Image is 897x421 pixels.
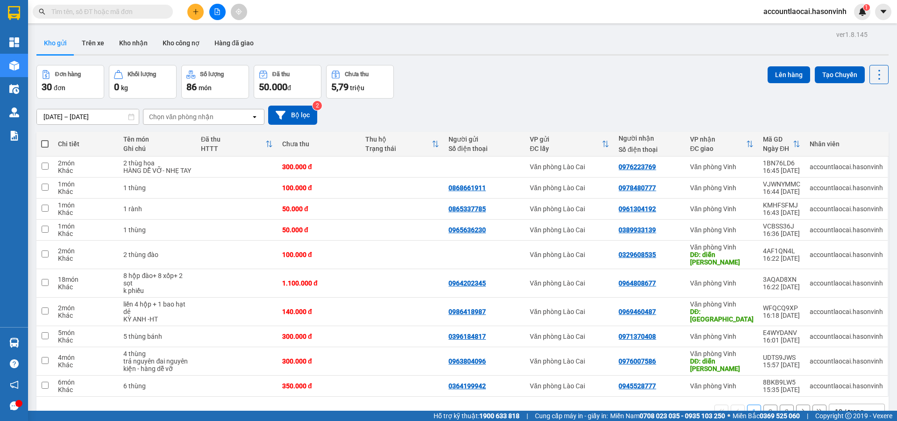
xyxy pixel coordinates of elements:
div: Ngày ĐH [763,145,793,152]
input: Tìm tên, số ĐT hoặc mã đơn [51,7,162,17]
span: file-add [214,8,221,15]
div: HTTT [201,145,265,152]
div: 2 món [58,304,114,312]
div: 2 thùng đào [123,251,192,258]
div: liền 4 hộp + 1 bao hạt dẻ [123,300,192,315]
div: Khác [58,188,114,195]
div: 0364199942 [448,382,486,390]
div: 0976007586 [619,357,656,365]
div: 3AQAD8XN [763,276,800,283]
div: Văn phòng Lào Cai [530,251,609,258]
div: Khác [58,336,114,344]
div: Trạng thái [365,145,432,152]
img: logo-vxr [8,6,20,20]
button: 2 [763,405,777,419]
img: icon-new-feature [858,7,867,16]
div: Số lượng [200,71,224,78]
div: Văn phòng Vinh [690,279,754,287]
span: notification [10,380,19,389]
div: 300.000 đ [282,357,356,365]
img: warehouse-icon [9,338,19,348]
div: Khác [58,283,114,291]
div: Văn phòng Vinh [690,300,754,308]
th: Toggle SortBy [685,132,758,157]
div: 0971370408 [619,333,656,340]
div: 50.000 đ [282,205,356,213]
div: 6 thùng [123,382,192,390]
div: Văn phòng Lào Cai [530,279,609,287]
div: Số điện thoại [448,145,520,152]
div: 18 món [58,276,114,283]
div: 300.000 đ [282,163,356,171]
div: Đã thu [201,136,265,143]
div: 0969460487 [619,308,656,315]
div: Văn phòng Lào Cai [530,163,609,171]
div: 0389933139 [619,226,656,234]
div: 1 rành [123,205,192,213]
span: plus [192,8,199,15]
span: 50.000 [259,81,287,93]
div: DĐ: HÀ TĨNH [690,308,754,323]
div: 100.000 đ [282,251,356,258]
button: Tạo Chuyến [815,66,865,83]
button: Khối lượng0kg [109,65,177,99]
div: Khác [58,312,114,319]
button: Trên xe [74,32,112,54]
div: VP gửi [530,136,602,143]
div: accountlaocai.hasonvinh [810,382,883,390]
div: 16:01 [DATE] [763,336,800,344]
div: UDTS9JWS [763,354,800,361]
div: Khác [58,361,114,369]
div: 0961304192 [619,205,656,213]
div: 4AF1QN4L [763,247,800,255]
div: KMHFSFMJ [763,201,800,209]
th: Toggle SortBy [361,132,444,157]
img: solution-icon [9,131,19,141]
div: Đơn hàng [55,71,81,78]
div: Văn phòng Vinh [690,205,754,213]
div: 0865337785 [448,205,486,213]
div: Khác [58,230,114,237]
div: 1.100.000 đ [282,279,356,287]
div: 0976223769 [619,163,656,171]
div: Văn phòng Vinh [690,163,754,171]
div: accountlaocai.hasonvinh [810,163,883,171]
strong: 0369 525 060 [760,412,800,420]
div: 4 thùng [123,350,192,357]
div: 1BN76LD6 [763,159,800,167]
div: Thu hộ [365,136,432,143]
div: 16:22 [DATE] [763,283,800,291]
span: triệu [350,84,364,92]
button: Kho nhận [112,32,155,54]
div: k phiếu [123,287,192,294]
span: 5,79 [331,81,349,93]
div: 0963804096 [448,357,486,365]
div: 8 hộp đào+ 8 xốp+ 2 sọt [123,272,192,287]
div: Chưa thu [282,140,356,148]
div: 300.000 đ [282,333,356,340]
button: plus [187,4,204,20]
button: Bộ lọc [268,106,317,125]
span: | [527,411,528,421]
div: ver 1.8.145 [836,29,868,40]
div: 16:45 [DATE] [763,167,800,174]
div: 2 thùg hoa [123,159,192,167]
div: Văn phòng Lào Cai [530,333,609,340]
div: 0945528777 [619,382,656,390]
div: 5 món [58,329,114,336]
div: Văn phòng Lào Cai [530,184,609,192]
div: Văn phòng Vinh [690,333,754,340]
div: VJWNYMMC [763,180,800,188]
div: Khác [58,255,114,262]
div: Người gửi [448,136,520,143]
div: 1 món [58,201,114,209]
div: 100.000 đ [282,184,356,192]
div: Văn phòng Lào Cai [530,205,609,213]
div: Nhân viên [810,140,883,148]
div: DĐ: diễn châu [690,251,754,266]
div: 6 món [58,378,114,386]
div: 8BKB9LW5 [763,378,800,386]
button: 3 [780,405,794,419]
div: 0964202345 [448,279,486,287]
span: 86 [186,81,197,93]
